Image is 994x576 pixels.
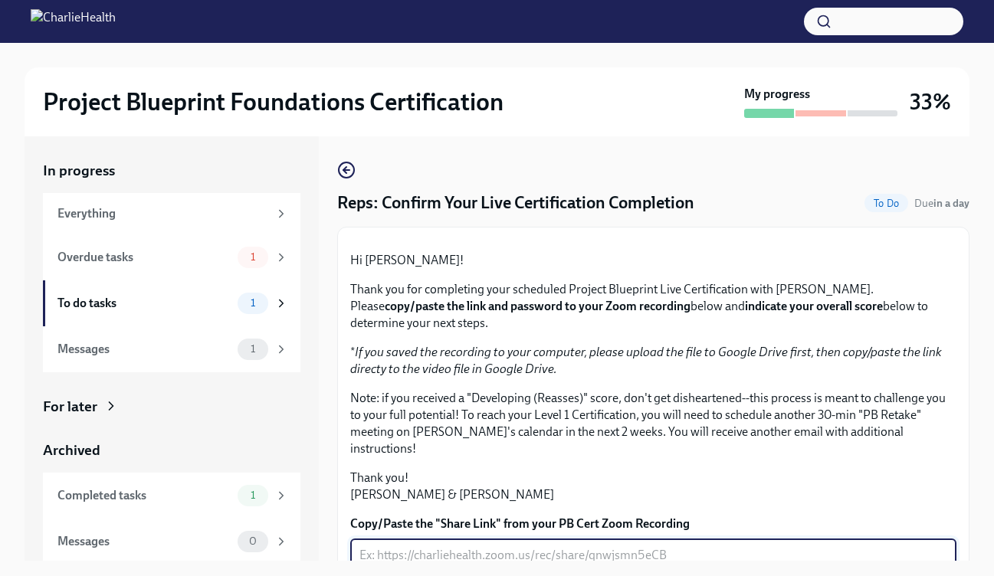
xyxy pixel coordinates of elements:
[43,234,300,280] a: Overdue tasks1
[933,197,969,210] strong: in a day
[337,191,694,214] h4: Reps: Confirm Your Live Certification Completion
[43,519,300,565] a: Messages0
[241,489,264,501] span: 1
[43,440,300,460] a: Archived
[350,515,956,532] label: Copy/Paste the "Share Link" from your PB Cert Zoom Recording
[350,345,942,376] em: If you saved the recording to your computer, please upload the file to Google Drive first, then c...
[43,280,300,326] a: To do tasks1
[241,251,264,263] span: 1
[57,487,231,504] div: Completed tasks
[745,299,883,313] strong: indicate your overall score
[57,205,268,222] div: Everything
[57,341,231,358] div: Messages
[350,390,956,457] p: Note: if you received a "Developing (Reasses)" score, don't get disheartened--this process is mea...
[385,299,691,313] strong: copy/paste the link and password to your Zoom recording
[864,198,908,209] span: To Do
[57,295,231,312] div: To do tasks
[350,252,956,269] p: Hi [PERSON_NAME]!
[43,193,300,234] a: Everything
[43,473,300,519] a: Completed tasks1
[240,535,266,547] span: 0
[350,281,956,332] p: Thank you for completing your scheduled Project Blueprint Live Certification with [PERSON_NAME]. ...
[43,161,300,181] a: In progress
[57,249,231,266] div: Overdue tasks
[241,297,264,309] span: 1
[350,470,956,503] p: Thank you! [PERSON_NAME] & [PERSON_NAME]
[43,397,300,417] a: For later
[57,533,231,550] div: Messages
[910,88,951,116] h3: 33%
[43,326,300,372] a: Messages1
[914,197,969,210] span: Due
[914,196,969,211] span: October 2nd, 2025 09:00
[43,397,97,417] div: For later
[31,9,116,34] img: CharlieHealth
[744,86,810,103] strong: My progress
[241,343,264,355] span: 1
[43,87,504,117] h2: Project Blueprint Foundations Certification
